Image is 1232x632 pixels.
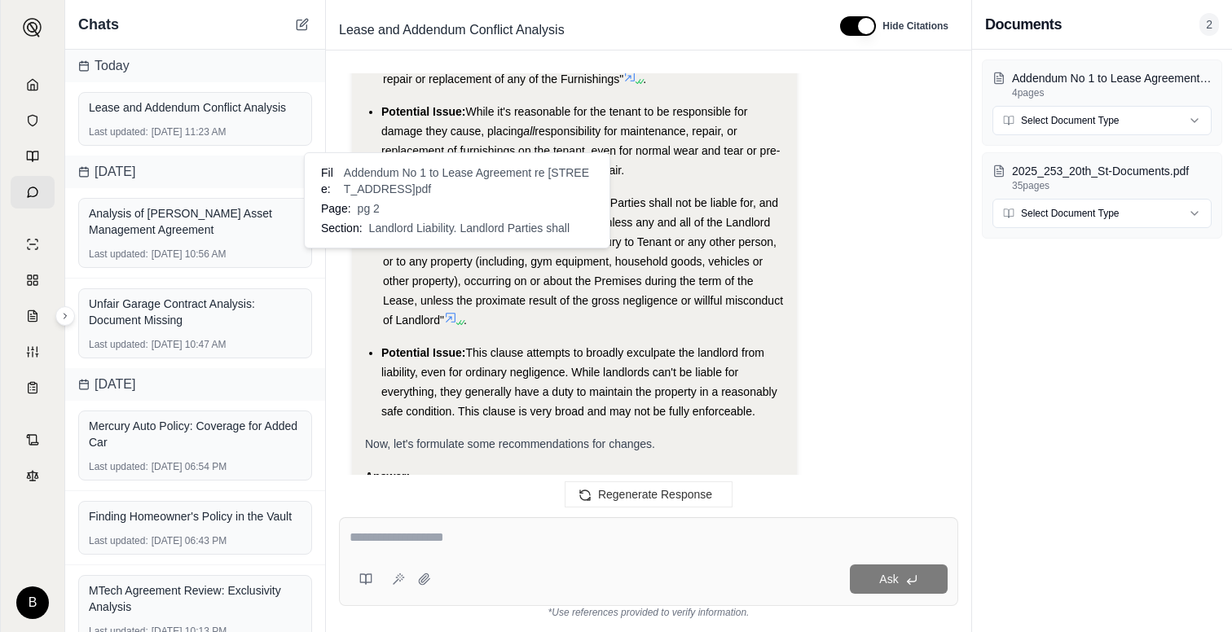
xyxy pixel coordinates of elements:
strong: Answer: [365,470,410,483]
p: 4 pages [1012,86,1212,99]
a: Documents Vault [11,104,55,137]
div: [DATE] 10:47 AM [89,338,301,351]
span: Landlord Liability. Landlord Parties shall [369,220,570,236]
a: Prompt Library [11,140,55,173]
div: Today [65,50,325,82]
p: 35 pages [1012,179,1212,192]
button: Regenerate Response [565,481,733,507]
span: Chats [78,13,119,36]
div: MTech Agreement Review: Exclusivity Analysis [89,582,301,615]
div: [DATE] 06:54 PM [89,460,301,473]
div: [DATE] [65,156,325,188]
button: Expand sidebar [55,306,75,326]
a: Policy Comparisons [11,264,55,296]
span: Last updated: [89,338,148,351]
span: Hide Citations [882,20,948,33]
button: Expand sidebar [16,11,49,44]
span: Lease and Addendum Conflict Analysis [332,17,571,43]
button: New Chat [293,15,312,34]
a: Chat [11,176,55,208]
span: Last updated: [89,460,148,473]
a: Single Policy [11,228,55,261]
a: Claim Coverage [11,300,55,332]
div: *Use references provided to verify information. [339,606,958,619]
button: Addendum No 1 to Lease Agreement re [STREET_ADDRESS]pdf4pages [992,70,1212,99]
button: 2025_253_20th_St-Documents.pdf35pages [992,163,1212,192]
span: Potential Issue: [381,346,465,359]
div: [DATE] 11:23 AM [89,125,301,138]
span: This clause attempts to broadly exculpate the landlord from liability, even for ordinary negligen... [381,346,777,418]
span: "Landlord Parties shall not be liable for, and Tenant shall indemnify, defend and hold harmless a... [383,196,783,327]
span: . [464,314,467,327]
span: Addendum No 1 to Lease Agreement re [STREET_ADDRESS]pdf [344,165,593,197]
div: Mercury Auto Policy: Coverage for Added Car [89,418,301,450]
span: Last updated: [89,248,148,261]
span: Last updated: [89,125,148,138]
p: Addendum No 1 to Lease Agreement re 253 20th St.pdf [1012,70,1212,86]
span: Last updated: [89,534,148,547]
div: [DATE] [65,368,325,401]
div: Analysis of [PERSON_NAME] Asset Management Agreement [89,205,301,238]
div: Lease and Addendum Conflict Analysis [89,99,301,116]
div: Unfair Garage Contract Analysis: Document Missing [89,296,301,328]
div: Edit Title [332,17,821,43]
span: Potential Issue: [381,105,465,118]
a: Legal Search Engine [11,459,55,492]
a: Home [11,68,55,101]
a: Custom Report [11,336,55,368]
div: Finding Homeowner's Policy in the Vault [89,508,301,524]
span: "Landlord has no responsibility for maintenance, repair or replacement of any of the Furnishings" [383,53,758,86]
button: Ask [850,564,948,594]
img: Expand sidebar [23,18,42,37]
span: all [523,125,535,138]
a: Contract Analysis [11,424,55,456]
h3: Documents [985,13,1062,36]
span: 2 [1199,13,1219,36]
span: Now, let's formulate some recommendations for changes. [365,437,655,450]
span: pg 2 [358,200,380,217]
div: [DATE] 10:56 AM [89,248,301,261]
div: B [16,586,49,619]
p: 2025_253_20th_St-Documents.pdf [1012,163,1212,179]
span: Ask [879,573,898,586]
span: Regenerate Response [598,488,712,501]
span: While it's reasonable for the tenant to be responsible for damage they cause, placing [381,105,747,138]
div: [DATE] 06:43 PM [89,534,301,547]
span: responsibility for maintenance, repair, or replacement of furnishings on the tenant, even for nor... [381,125,781,177]
a: Coverage Table [11,371,55,404]
span: Section: [321,220,363,236]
